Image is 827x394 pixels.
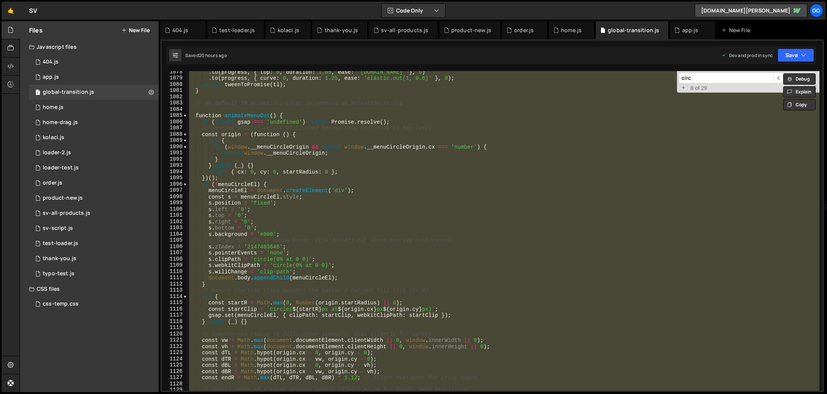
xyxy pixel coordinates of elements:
[162,150,187,156] div: 1091
[29,206,159,221] div: 14248/36682.js
[810,4,823,17] div: go
[162,299,187,306] div: 1115
[162,112,187,119] div: 1085
[29,296,159,312] div: 14248/38037.css
[162,181,187,188] div: 1096
[29,145,159,160] div: 14248/42526.js
[679,73,774,84] input: Search for
[162,337,187,343] div: 1121
[682,26,698,34] div: app.js
[514,26,534,34] div: order.js
[721,26,753,34] div: New File
[43,89,94,96] div: global-transition.js
[162,206,187,213] div: 1100
[43,119,78,126] div: home-drag.js
[162,368,187,375] div: 1126
[162,225,187,231] div: 1103
[162,293,187,300] div: 1114
[382,4,445,17] button: Code Only
[162,231,187,237] div: 1104
[162,381,187,387] div: 1128
[783,86,816,98] button: Explain
[162,69,187,75] div: 1078
[29,221,159,236] div: 14248/36561.js
[43,74,59,81] div: app.js
[29,6,37,15] div: SV
[162,318,187,325] div: 1118
[162,331,187,337] div: 1120
[162,175,187,181] div: 1095
[162,162,187,169] div: 1093
[162,137,187,144] div: 1089
[162,387,187,393] div: 1129
[162,268,187,275] div: 1110
[162,324,187,331] div: 1119
[162,237,187,244] div: 1105
[162,81,187,88] div: 1080
[29,175,159,191] div: 14248/41299.js
[29,115,159,130] div: 14248/40457.js
[162,125,187,131] div: 1087
[162,100,187,106] div: 1083
[43,164,79,171] div: loader-test.js
[162,250,187,256] div: 1107
[162,287,187,293] div: 1113
[29,191,159,206] div: 14248/39945.js
[199,52,227,59] div: 20 hours ago
[162,144,187,150] div: 1090
[722,52,773,59] div: Dev and prod in sync
[162,343,187,350] div: 1122
[680,84,688,92] span: Toggle Replace mode
[29,160,159,175] div: 14248/42454.js
[20,39,159,54] div: Javascript files
[561,26,582,34] div: home.js
[162,374,187,381] div: 1127
[219,26,255,34] div: test-loader.js
[451,26,491,34] div: product-new.js
[162,244,187,250] div: 1106
[43,225,73,232] div: sv-script.js
[43,301,79,307] div: css-temp.css
[783,73,816,85] button: Debug
[43,255,76,262] div: thank-you.js
[2,2,20,20] a: 🤙
[162,94,187,100] div: 1082
[162,256,187,262] div: 1108
[29,100,159,115] div: 14248/38890.js
[36,90,40,96] span: 1
[29,266,159,281] div: 14248/43355.js
[695,4,807,17] a: [DOMAIN_NAME][PERSON_NAME]
[162,312,187,318] div: 1117
[162,87,187,94] div: 1081
[783,99,816,110] button: Copy
[774,73,784,84] span: ​
[162,349,187,356] div: 1123
[162,156,187,163] div: 1092
[162,356,187,362] div: 1124
[162,194,187,200] div: 1098
[43,149,71,156] div: loader-2.js
[162,275,187,281] div: 1111
[43,180,62,186] div: order.js
[43,59,59,65] div: 404.js
[43,104,63,111] div: home.js
[43,210,90,217] div: sv-all-products.js
[162,219,187,225] div: 1102
[29,130,159,145] div: 14248/45841.js
[162,306,187,312] div: 1116
[162,281,187,287] div: 1112
[29,85,159,100] div: 14248/41685.js
[185,52,227,59] div: Saved
[381,26,429,34] div: sv-all-products.js
[162,131,187,138] div: 1088
[325,26,358,34] div: thank-you.js
[162,169,187,175] div: 1094
[162,119,187,125] div: 1086
[29,54,159,70] div: 14248/46532.js
[162,75,187,81] div: 1079
[43,134,64,141] div: kolaci.js
[608,26,659,34] div: global-transition.js
[29,236,159,251] div: 14248/46529.js
[43,270,74,277] div: typo-test.js
[29,70,159,85] div: 14248/38152.js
